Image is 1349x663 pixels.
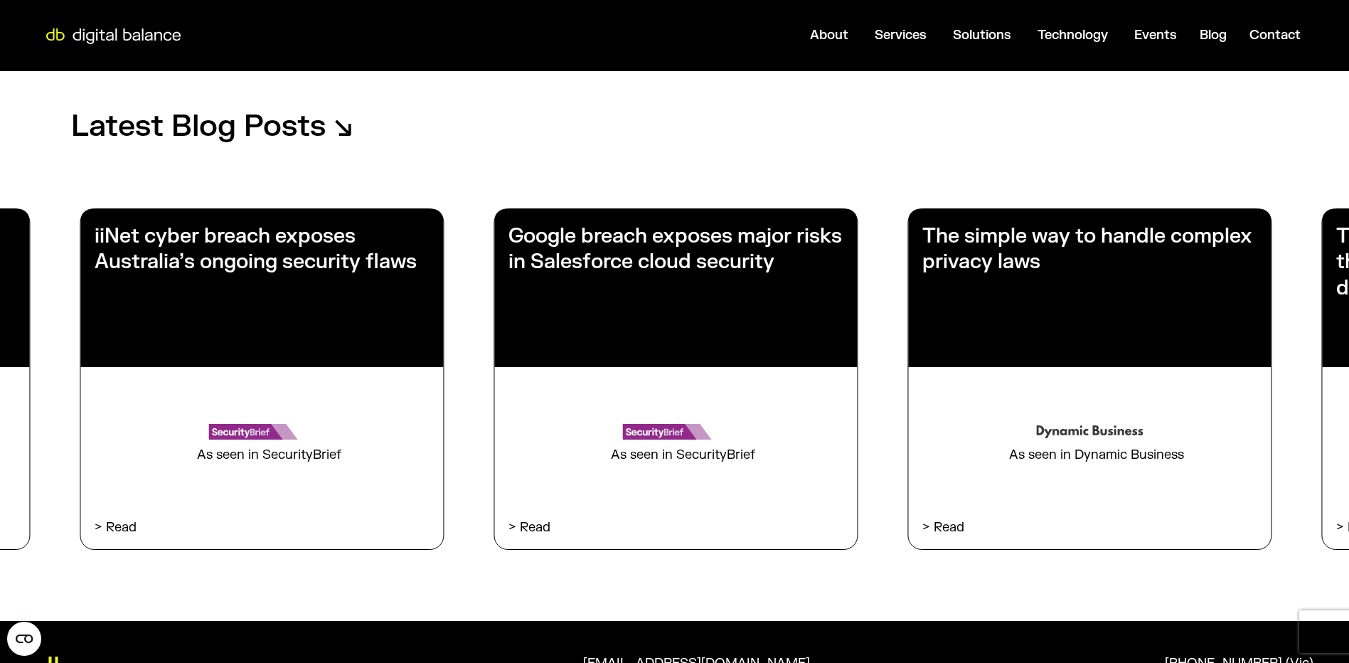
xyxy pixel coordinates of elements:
[36,28,191,44] img: Digital Balance logo
[95,519,429,536] p: > Read
[922,519,1257,536] p: > Read
[1249,27,1301,43] a: Contact
[71,200,449,561] div: 1 / 6
[71,107,353,145] a: Latest Blog Posts ↘︎
[7,622,41,656] button: Open CMP widget
[875,27,927,43] a: Services
[193,21,1312,49] nav: Menu
[95,223,429,275] h3: iiNet cyber breach exposes Australia’s ongoing security flaws
[953,27,1011,43] a: Solutions
[810,27,848,43] a: About
[508,223,843,275] h3: Google breach exposes major risks in Salesforce cloud security
[193,21,1312,49] div: Menu Toggle
[995,440,1184,463] div: As seen in Dynamic Business
[1200,27,1227,43] a: Blog
[907,208,1271,550] a: The simple way to handle complex privacy laws As seen in Dynamic Business > Read
[183,440,341,463] div: As seen in SecurityBrief
[922,223,1257,275] h3: The simple way to handle complex privacy laws
[899,200,1277,561] div: 3 / 6
[485,200,863,561] div: 2 / 6
[494,208,858,550] a: Google breach exposes major risks in Salesforce cloud security As seen in SecurityBrief > Read
[597,440,755,463] div: As seen in SecurityBrief
[1038,27,1108,43] a: Technology
[1134,27,1177,43] a: Events
[508,519,843,536] p: > Read
[80,208,444,550] a: iiNet cyber breach exposes Australia’s ongoing security flaws As seen in SecurityBrief > Read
